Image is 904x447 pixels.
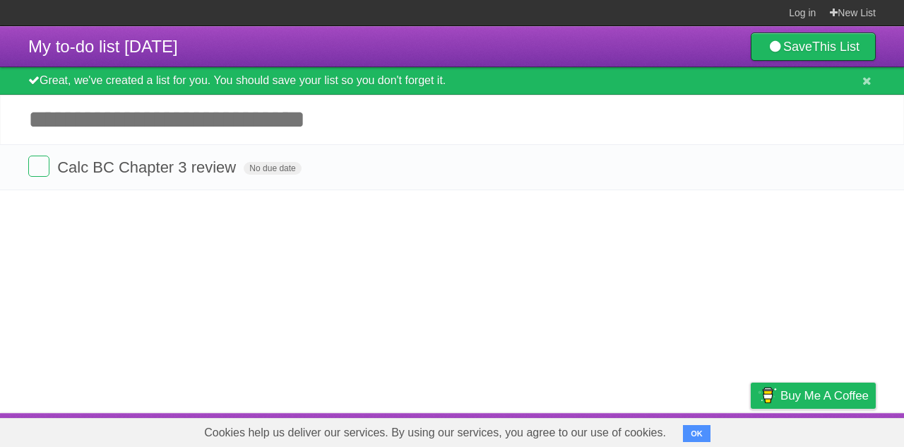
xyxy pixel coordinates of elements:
[787,417,876,443] a: Suggest a feature
[758,383,777,407] img: Buy me a coffee
[751,33,876,61] a: SaveThis List
[683,425,710,442] button: OK
[751,383,876,409] a: Buy me a coffee
[780,383,869,408] span: Buy me a coffee
[190,419,680,447] span: Cookies help us deliver our services. By using our services, you agree to our use of cookies.
[732,417,769,443] a: Privacy
[57,158,239,176] span: Calc BC Chapter 3 review
[563,417,593,443] a: About
[244,162,301,175] span: No due date
[609,417,667,443] a: Developers
[812,40,860,54] b: This List
[684,417,715,443] a: Terms
[28,37,178,56] span: My to-do list [DATE]
[28,156,49,177] label: Done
